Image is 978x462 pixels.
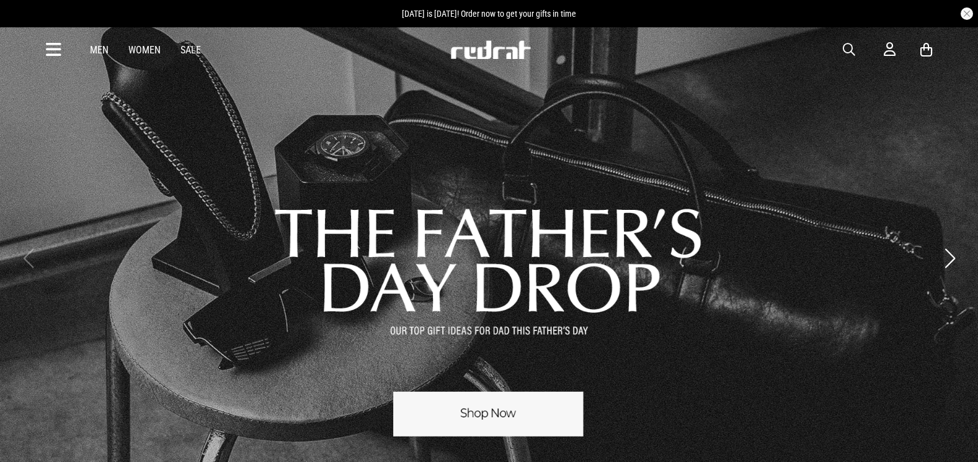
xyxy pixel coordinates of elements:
img: Redrat logo [450,40,531,59]
span: [DATE] is [DATE]! Order now to get your gifts in time [402,9,576,19]
a: Women [128,44,161,56]
button: Previous slide [20,245,37,272]
a: Sale [180,44,201,56]
button: Next slide [941,245,958,272]
a: Men [90,44,109,56]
